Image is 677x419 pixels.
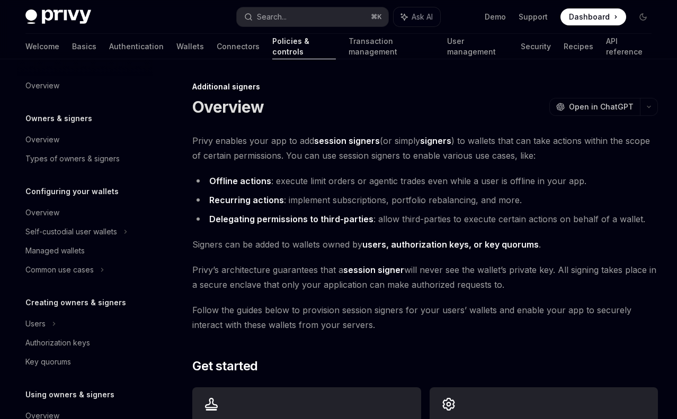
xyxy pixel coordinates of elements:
a: Overview [17,76,153,95]
span: Dashboard [569,12,610,22]
a: Connectors [217,34,260,59]
a: Recipes [564,34,593,59]
a: Demo [485,12,506,22]
h5: Using owners & signers [25,388,114,401]
a: users, authorization keys, or key quorums [362,239,539,250]
a: API reference [606,34,652,59]
strong: session signers [314,135,380,146]
a: Policies & controls [272,34,336,59]
a: Basics [72,34,96,59]
strong: signers [420,135,451,146]
strong: Recurring actions [209,195,284,205]
a: Overview [17,130,153,149]
a: Managed wallets [17,241,153,260]
button: Open in ChatGPT [549,98,640,116]
a: Types of owners & signers [17,149,153,168]
span: Open in ChatGPT [569,102,634,112]
span: Signers can be added to wallets owned by . [192,237,658,252]
div: Overview [25,79,59,92]
span: Ask AI [412,12,433,22]
a: Transaction management [349,34,434,59]
div: Self-custodial user wallets [25,225,117,238]
strong: session signer [343,265,404,275]
div: Users [25,317,46,330]
a: Security [521,34,551,59]
div: Types of owners & signers [25,152,120,165]
a: Authentication [109,34,164,59]
div: Managed wallets [25,244,85,257]
div: Common use cases [25,263,94,276]
h5: Configuring your wallets [25,185,119,198]
h1: Overview [192,97,264,116]
img: dark logo [25,10,91,24]
a: Welcome [25,34,59,59]
a: Support [519,12,548,22]
span: Privy enables your app to add (or simply ) to wallets that can take actions within the scope of c... [192,133,658,163]
li: : execute limit orders or agentic trades even while a user is offline in your app. [192,174,658,188]
span: Follow the guides below to provision session signers for your users’ wallets and enable your app ... [192,303,658,332]
strong: Delegating permissions to third-parties [209,214,373,224]
a: Wallets [176,34,204,59]
div: Overview [25,206,59,219]
div: Authorization keys [25,336,90,349]
span: Privy’s architecture guarantees that a will never see the wallet’s private key. All signing takes... [192,262,658,292]
button: Toggle dark mode [635,8,652,25]
a: Dashboard [560,8,626,25]
button: Search...⌘K [237,7,388,26]
a: Key quorums [17,352,153,371]
span: ⌘ K [371,13,382,21]
div: Key quorums [25,356,71,368]
a: Authorization keys [17,333,153,352]
span: Get started [192,358,257,375]
div: Additional signers [192,81,658,92]
strong: Offline actions [209,176,271,186]
h5: Creating owners & signers [25,296,126,309]
h5: Owners & signers [25,112,92,125]
li: : allow third-parties to execute certain actions on behalf of a wallet. [192,212,658,226]
li: : implement subscriptions, portfolio rebalancing, and more. [192,193,658,207]
div: Search... [257,11,287,23]
button: Ask AI [394,7,440,26]
a: User management [447,34,508,59]
div: Overview [25,133,59,146]
a: Overview [17,203,153,222]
